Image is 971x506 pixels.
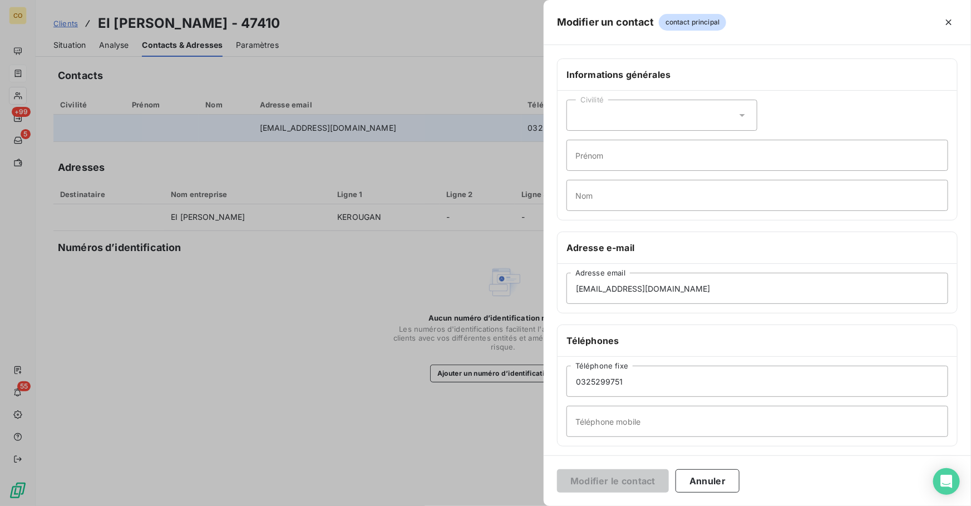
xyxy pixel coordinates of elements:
[566,334,948,347] h6: Téléphones
[566,140,948,171] input: placeholder
[557,14,654,30] h5: Modifier un contact
[676,469,740,493] button: Annuler
[566,366,948,397] input: placeholder
[566,68,948,81] h6: Informations générales
[566,406,948,437] input: placeholder
[933,468,960,495] div: Open Intercom Messenger
[659,14,727,31] span: contact principal
[566,241,948,254] h6: Adresse e-mail
[566,273,948,304] input: placeholder
[557,469,669,493] button: Modifier le contact
[566,180,948,211] input: placeholder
